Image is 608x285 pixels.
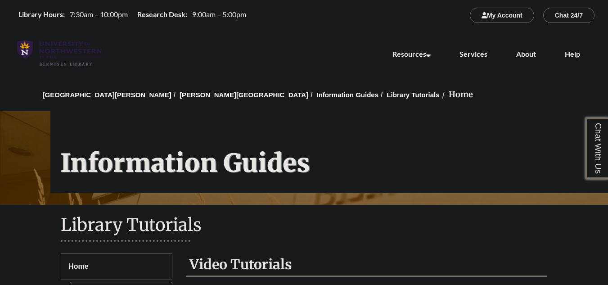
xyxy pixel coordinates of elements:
[470,8,534,23] button: My Account
[543,11,594,19] a: Chat 24/7
[387,91,439,99] a: Library Tutorials
[50,111,608,193] h1: Information Guides
[15,9,66,19] th: Library Hours:
[70,10,128,18] span: 7:30am – 10:00pm
[17,40,101,67] img: UNWSP Library Logo
[317,91,379,99] a: Information Guides
[61,214,547,238] h1: Library Tutorials
[180,91,308,99] a: [PERSON_NAME][GEOGRAPHIC_DATA]
[565,50,580,58] a: Help
[134,9,189,19] th: Research Desk:
[15,9,250,22] a: Hours Today
[68,262,88,270] span: Home
[459,50,487,58] a: Services
[186,253,547,277] h2: Video Tutorials
[516,50,536,58] a: About
[543,8,594,23] button: Chat 24/7
[392,50,431,58] a: Resources
[470,11,534,19] a: My Account
[440,88,473,101] li: Home
[43,91,171,99] a: [GEOGRAPHIC_DATA][PERSON_NAME]
[192,10,246,18] span: 9:00am – 5:00pm
[15,9,250,21] table: Hours Today
[61,253,172,280] a: Home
